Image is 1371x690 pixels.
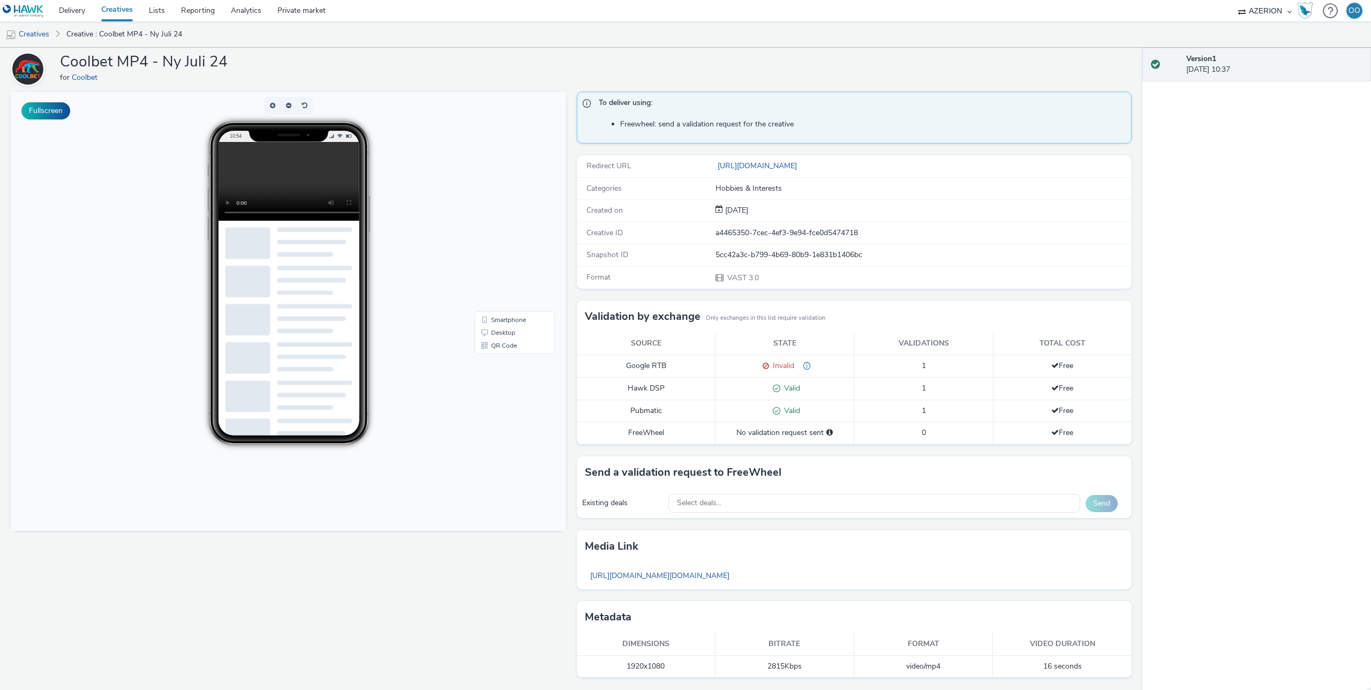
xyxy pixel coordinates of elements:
[1186,54,1362,76] div: [DATE] 10:37
[585,464,781,481] h3: Send a validation request to FreeWheel
[480,225,515,231] span: Smartphone
[585,609,631,625] h3: Metadata
[826,427,833,438] div: Please select a deal below and click on Send to send a validation request to FreeWheel.
[577,355,715,377] td: Google RTB
[1297,2,1313,19] img: Hawk Academy
[60,52,228,72] h1: Coolbet MP4 - Ny Juli 24
[599,97,1121,111] span: To deliver using:
[993,633,1132,655] th: Video duration
[577,377,715,400] td: Hawk DSP
[11,64,49,74] a: Coolbet
[1297,2,1317,19] a: Hawk Academy
[219,41,230,47] span: 10:54
[466,235,542,247] li: Desktop
[480,251,506,257] span: QR Code
[922,383,926,393] span: 1
[577,333,715,355] th: Source
[577,422,715,444] td: FreeWheel
[715,250,1131,260] div: 5cc42a3c-b799-4b69-80b9-1e831b1406bc
[5,29,16,40] img: mobile
[1051,406,1073,416] span: Free
[1349,3,1360,19] div: OO
[854,333,993,355] th: Validations
[794,361,811,372] div: ONLINE_GAMBLING
[993,333,1132,355] th: Total cost
[715,633,854,655] th: Bitrate
[723,205,748,216] div: Creation 25 June 2024, 10:37
[769,361,794,371] span: Invalid
[585,538,638,554] h3: Media link
[715,656,854,678] td: 2815 Kbps
[922,361,926,371] span: 1
[721,427,848,438] div: No validation request sent
[1051,361,1073,371] span: Free
[922,427,926,438] span: 0
[706,314,825,322] small: Only exchanges in this list require validation
[61,21,187,47] a: Creative : Coolbet MP4 - Ny Juli 24
[922,406,926,416] span: 1
[1086,495,1118,512] button: Send
[72,72,102,82] a: Coolbet
[715,183,1131,194] div: Hobbies & Interests
[577,633,715,655] th: Dimensions
[1051,427,1073,438] span: Free
[854,656,993,678] td: video/mp4
[677,499,721,508] span: Select deals...
[577,400,715,422] td: Pubmatic
[1051,383,1073,393] span: Free
[586,183,622,193] span: Categories
[586,250,628,260] span: Snapshot ID
[466,247,542,260] li: QR Code
[585,565,735,586] a: [URL][DOMAIN_NAME][DOMAIN_NAME]
[3,4,44,18] img: undefined Logo
[723,205,748,215] span: [DATE]
[715,333,854,355] th: State
[480,238,504,244] span: Desktop
[577,656,715,678] td: 1920x1080
[586,205,623,215] span: Created on
[1186,54,1216,64] strong: Version 1
[586,161,631,171] span: Redirect URL
[21,102,70,119] button: Fullscreen
[466,222,542,235] li: Smartphone
[993,656,1132,678] td: 16 seconds
[620,119,1126,130] li: Freewheel: send a validation request for the creative
[780,406,800,416] span: Valid
[780,383,800,393] span: Valid
[12,54,43,85] img: Coolbet
[854,633,993,655] th: Format
[585,309,700,325] h3: Validation by exchange
[586,272,611,282] span: Format
[715,161,801,171] a: [URL][DOMAIN_NAME]
[60,72,72,82] span: for
[715,228,1131,238] div: a4465350-7cec-4ef3-9e94-fce0d5474718
[726,273,759,283] span: VAST 3.0
[586,228,623,238] span: Creative ID
[582,498,664,508] div: Existing deals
